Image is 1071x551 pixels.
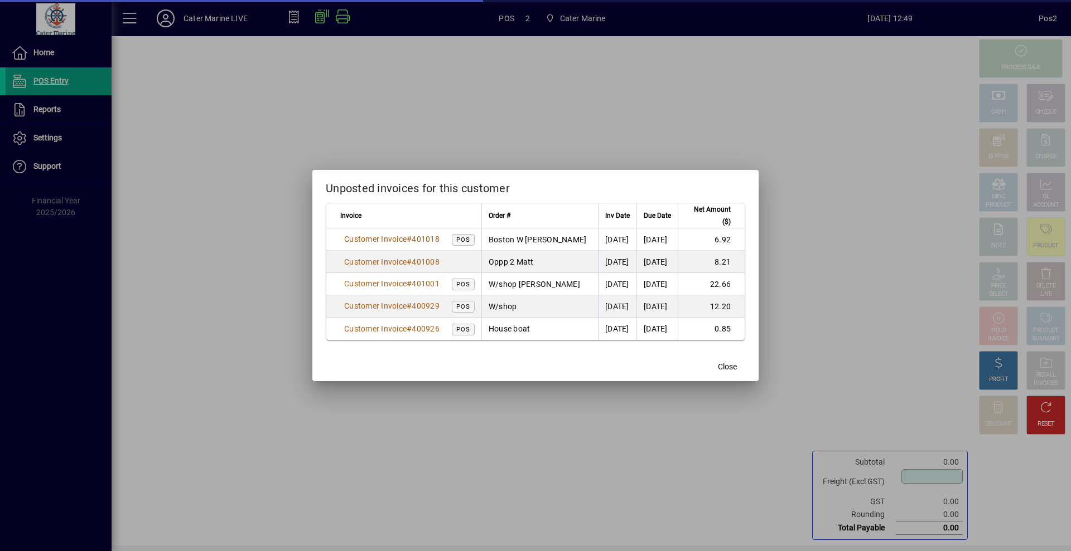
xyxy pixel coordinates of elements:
[598,295,636,318] td: [DATE]
[344,257,407,266] span: Customer Invoice
[718,361,737,373] span: Close
[344,301,407,310] span: Customer Invoice
[605,209,630,222] span: Inv Date
[312,170,759,202] h2: Unposted invoices for this customer
[412,235,440,243] span: 401018
[412,324,440,333] span: 400926
[344,235,407,243] span: Customer Invoice
[344,324,407,333] span: Customer Invoice
[456,281,470,288] span: POS
[598,273,636,295] td: [DATE]
[489,280,580,289] span: W/shop [PERSON_NAME]
[407,324,412,333] span: #
[636,228,678,251] td: [DATE]
[678,251,745,273] td: 8.21
[340,233,443,245] a: Customer Invoice#401018
[407,279,412,288] span: #
[489,257,534,266] span: Oppp 2 Matt
[685,203,731,228] span: Net Amount ($)
[678,318,745,340] td: 0.85
[636,295,678,318] td: [DATE]
[636,318,678,340] td: [DATE]
[678,273,745,295] td: 22.66
[598,251,636,273] td: [DATE]
[340,277,443,290] a: Customer Invoice#401001
[456,303,470,310] span: POS
[489,324,530,333] span: House boat
[344,279,407,288] span: Customer Invoice
[636,273,678,295] td: [DATE]
[456,326,470,333] span: POS
[407,235,412,243] span: #
[340,256,443,268] a: Customer Invoice#401008
[598,228,636,251] td: [DATE]
[636,251,678,273] td: [DATE]
[489,235,587,244] span: Boston W [PERSON_NAME]
[340,209,361,222] span: Invoice
[489,302,517,311] span: W/shop
[489,209,510,222] span: Order #
[407,301,412,310] span: #
[678,295,745,318] td: 12.20
[644,209,671,222] span: Due Date
[412,257,440,266] span: 401008
[340,323,443,335] a: Customer Invoice#400926
[598,318,636,340] td: [DATE]
[412,279,440,288] span: 401001
[412,301,440,310] span: 400929
[710,357,745,377] button: Close
[456,236,470,243] span: POS
[407,257,412,266] span: #
[678,228,745,251] td: 6.92
[340,300,443,312] a: Customer Invoice#400929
